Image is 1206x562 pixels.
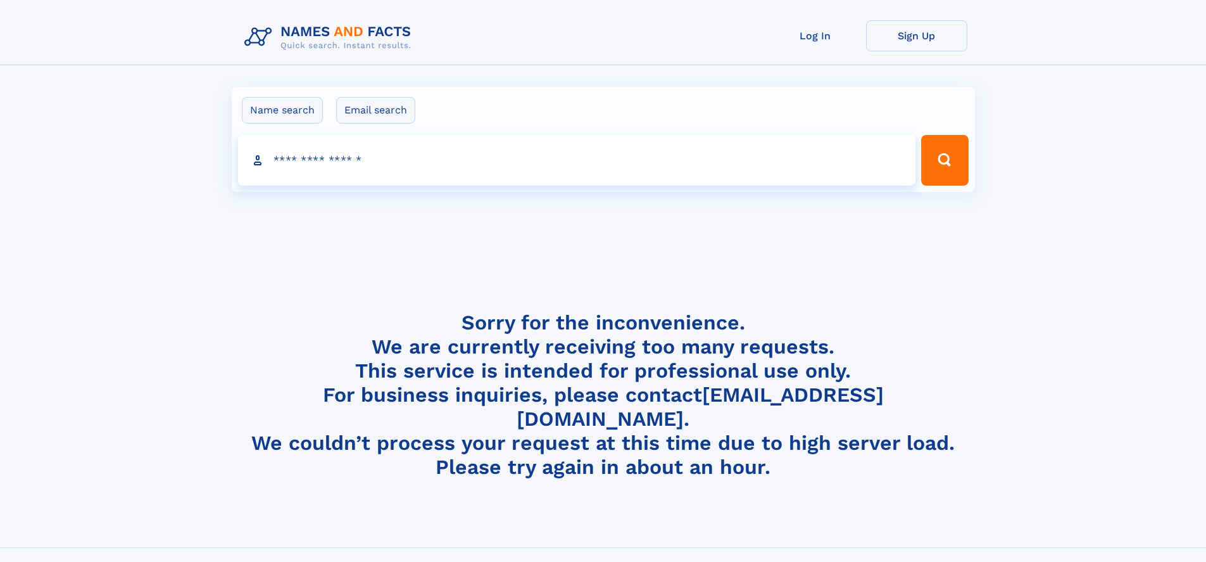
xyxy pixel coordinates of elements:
[336,97,415,124] label: Email search
[765,20,866,51] a: Log In
[239,20,422,54] img: Logo Names and Facts
[242,97,323,124] label: Name search
[517,383,884,431] a: [EMAIL_ADDRESS][DOMAIN_NAME]
[866,20,967,51] a: Sign Up
[921,135,968,186] button: Search Button
[239,310,967,480] h4: Sorry for the inconvenience. We are currently receiving too many requests. This service is intend...
[238,135,916,186] input: search input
